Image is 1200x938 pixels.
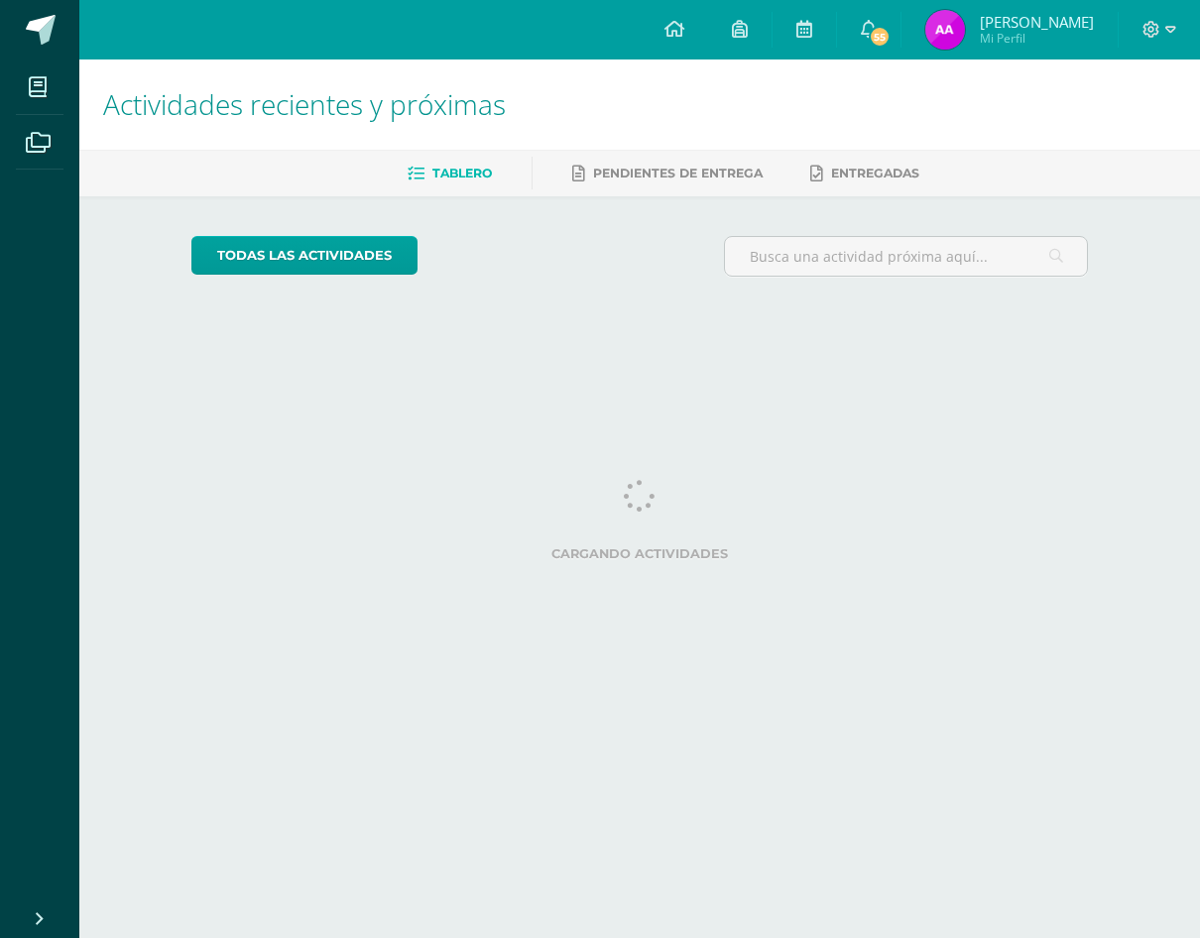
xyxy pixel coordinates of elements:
span: Tablero [432,166,492,180]
label: Cargando actividades [191,546,1089,561]
a: Pendientes de entrega [572,158,763,189]
span: Entregadas [831,166,919,180]
img: 8e80a9d9277904e33eda65f834555777.png [925,10,965,50]
span: 55 [869,26,891,48]
a: Entregadas [810,158,919,189]
a: todas las Actividades [191,236,418,275]
span: Actividades recientes y próximas [103,85,506,123]
input: Busca una actividad próxima aquí... [725,237,1088,276]
a: Tablero [408,158,492,189]
span: Pendientes de entrega [593,166,763,180]
span: [PERSON_NAME] [980,12,1094,32]
span: Mi Perfil [980,30,1094,47]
